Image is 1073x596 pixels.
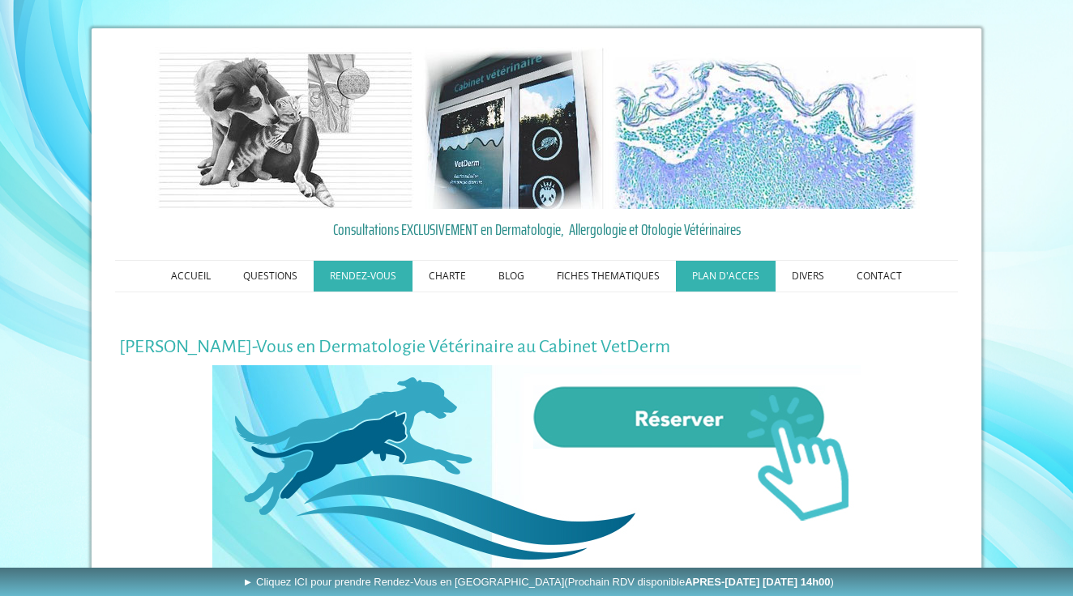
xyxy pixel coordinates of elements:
[840,261,918,292] a: CONTACT
[685,576,830,588] b: APRES-[DATE] [DATE] 14h00
[413,261,482,292] a: CHARTE
[541,261,676,292] a: FICHES THEMATIQUES
[676,261,776,292] a: PLAN D'ACCES
[482,261,541,292] a: BLOG
[119,217,954,241] a: Consultations EXCLUSIVEMENT en Dermatologie, Allergologie et Otologie Vétérinaires
[776,261,840,292] a: DIVERS
[212,365,861,568] img: Rendez-Vous en Ligne au Cabinet VetDerm
[243,576,834,588] span: ► Cliquez ICI pour prendre Rendez-Vous en [GEOGRAPHIC_DATA]
[314,261,413,292] a: RENDEZ-VOUS
[155,261,227,292] a: ACCUEIL
[227,261,314,292] a: QUESTIONS
[564,576,834,588] span: (Prochain RDV disponible )
[119,337,954,357] h1: [PERSON_NAME]-Vous en Dermatologie Vétérinaire au Cabinet VetDerm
